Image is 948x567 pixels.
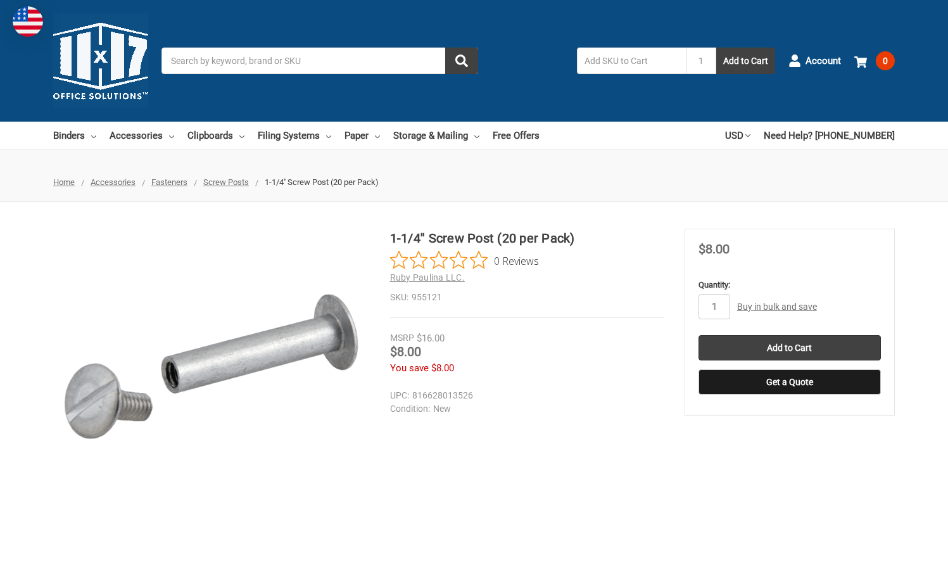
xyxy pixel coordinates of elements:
dt: SKU: [390,291,408,304]
a: Ruby Paulina LLC. [390,272,465,283]
span: 0 Reviews [494,251,539,270]
a: Buy in bulk and save [737,302,817,312]
span: $8.00 [698,241,730,257]
span: $8.00 [390,344,421,359]
dd: New [390,402,658,416]
a: Clipboards [187,122,244,150]
a: Binders [53,122,96,150]
span: $8.00 [431,362,454,374]
a: 0 [854,44,895,77]
a: Paper [344,122,380,150]
button: Add to Cart [716,48,775,74]
img: 11x17.com [53,13,148,108]
iframe: Google Customer Reviews [844,533,948,567]
dd: 955121 [390,291,664,304]
a: USD [725,122,750,150]
div: MSRP [390,331,414,345]
button: Get a Quote [698,369,881,395]
input: Add SKU to Cart [577,48,686,74]
img: 1-1/4'' Screw Post (20 per Pack) [53,229,369,545]
a: Free Offers [493,122,540,150]
h1: 1-1/4'' Screw Post (20 per Pack) [390,229,664,248]
input: Search by keyword, brand or SKU [161,48,478,74]
dd: 816628013526 [390,389,658,402]
a: Fasteners [151,177,187,187]
a: Accessories [110,122,174,150]
a: Home [53,177,75,187]
img: duty and tax information for United States [13,6,43,37]
span: Account [806,54,841,68]
button: Rated 0 out of 5 stars from 0 reviews. Jump to reviews. [390,251,539,270]
a: Need Help? [PHONE_NUMBER] [764,122,895,150]
a: Storage & Mailing [393,122,479,150]
dt: UPC: [390,389,409,402]
a: Accessories [91,177,136,187]
span: You save [390,362,429,374]
a: Screw Posts [203,177,249,187]
span: 0 [876,51,895,70]
span: $16.00 [417,333,445,344]
a: Filing Systems [258,122,331,150]
dt: Condition: [390,402,430,416]
label: Quantity: [698,279,881,291]
a: Account [788,44,841,77]
input: Add to Cart [698,335,881,360]
span: 1-1/4'' Screw Post (20 per Pack) [265,177,379,187]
